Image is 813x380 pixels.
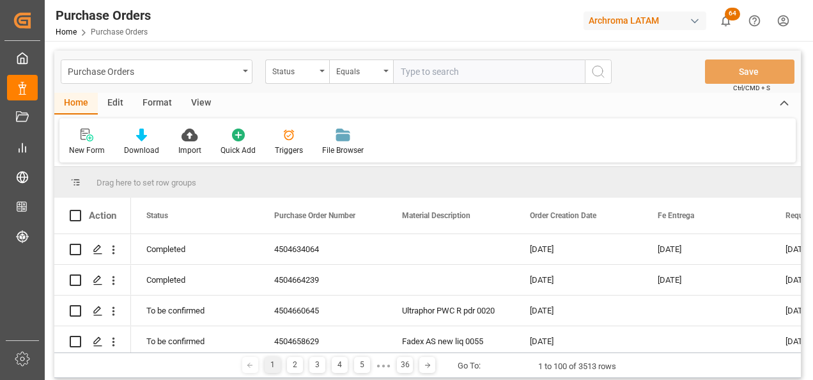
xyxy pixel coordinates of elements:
[733,83,770,93] span: Ctrl/CMD + S
[387,296,515,326] div: Ultraphor PWC R pdr 0020
[259,326,387,356] div: 4504658629
[89,210,116,221] div: Action
[131,296,259,326] div: To be confirmed
[56,28,77,36] a: Home
[97,178,196,187] span: Drag here to set row groups
[329,59,393,84] button: open menu
[131,326,259,356] div: To be confirmed
[397,357,413,373] div: 36
[56,6,151,25] div: Purchase Orders
[54,296,131,326] div: Press SPACE to select this row.
[376,361,391,370] div: ● ● ●
[740,6,769,35] button: Help Center
[54,234,131,265] div: Press SPACE to select this row.
[131,265,259,295] div: Completed
[221,145,256,156] div: Quick Add
[515,296,642,326] div: [DATE]
[354,357,370,373] div: 5
[393,59,585,84] input: Type to search
[642,234,770,264] div: [DATE]
[336,63,380,77] div: Equals
[54,265,131,296] div: Press SPACE to select this row.
[133,93,182,115] div: Format
[458,360,481,372] div: Go To:
[538,360,616,373] div: 1 to 100 of 3513 rows
[131,234,259,264] div: Completed
[515,326,642,356] div: [DATE]
[725,8,740,20] span: 64
[265,59,329,84] button: open menu
[69,145,105,156] div: New Form
[124,145,159,156] div: Download
[259,265,387,295] div: 4504664239
[322,145,364,156] div: File Browser
[287,357,303,373] div: 2
[68,63,238,79] div: Purchase Orders
[658,211,694,220] span: Fe Entrega
[259,234,387,264] div: 4504634064
[711,6,740,35] button: show 64 new notifications
[584,8,711,33] button: Archroma LATAM
[54,326,131,357] div: Press SPACE to select this row.
[272,63,316,77] div: Status
[402,211,470,220] span: Material Description
[61,59,252,84] button: open menu
[530,211,596,220] span: Order Creation Date
[182,93,221,115] div: View
[642,265,770,295] div: [DATE]
[515,265,642,295] div: [DATE]
[309,357,325,373] div: 3
[265,357,281,373] div: 1
[332,357,348,373] div: 4
[274,211,355,220] span: Purchase Order Number
[705,59,794,84] button: Save
[146,211,168,220] span: Status
[387,326,515,356] div: Fadex AS new liq 0055
[275,145,303,156] div: Triggers
[259,296,387,326] div: 4504660645
[585,59,612,84] button: search button
[98,93,133,115] div: Edit
[584,12,706,30] div: Archroma LATAM
[178,145,201,156] div: Import
[515,234,642,264] div: [DATE]
[54,93,98,115] div: Home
